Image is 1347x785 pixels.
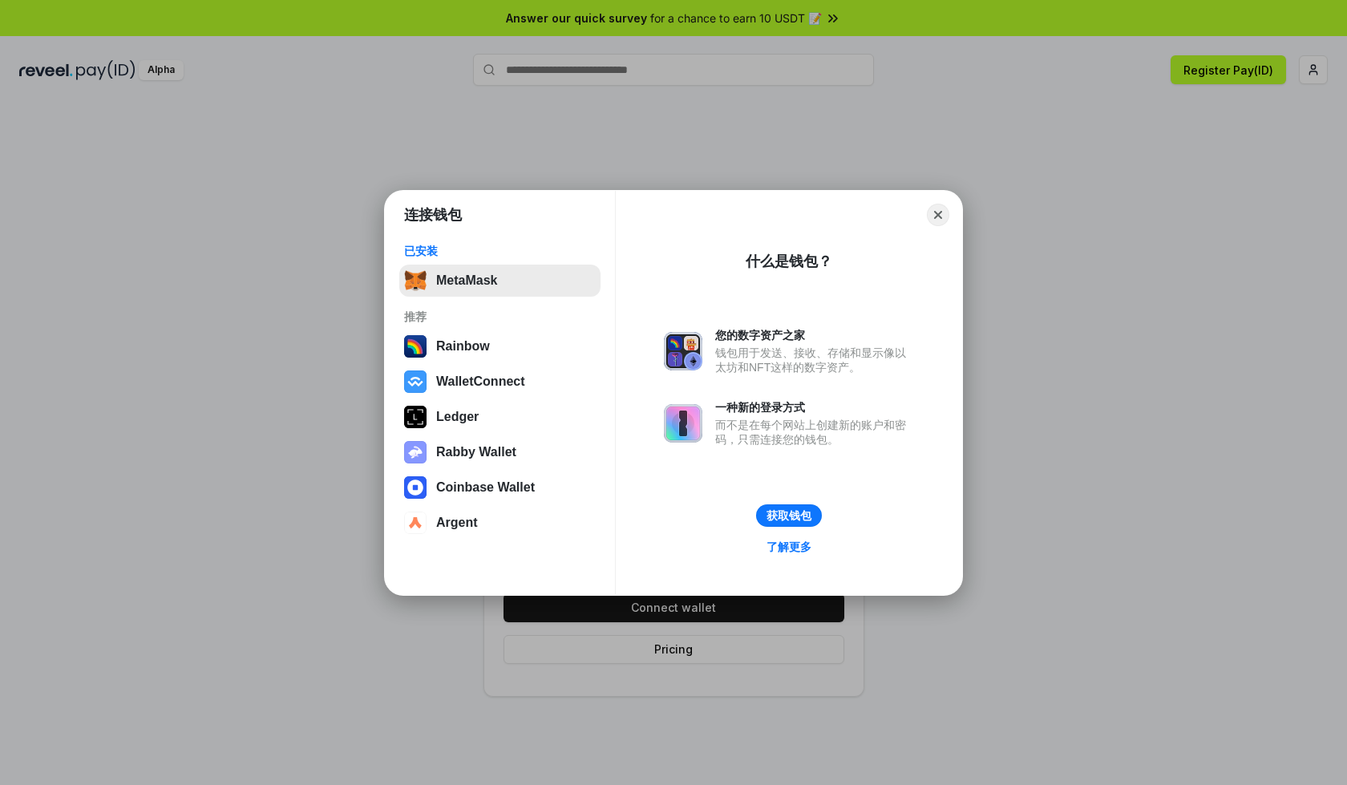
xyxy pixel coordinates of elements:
[404,406,427,428] img: svg+xml,%3Csvg%20xmlns%3D%22http%3A%2F%2Fwww.w3.org%2F2000%2Fsvg%22%20width%3D%2228%22%20height%3...
[756,504,822,527] button: 获取钱包
[927,204,949,226] button: Close
[436,410,479,424] div: Ledger
[757,536,821,557] a: 了解更多
[399,330,601,362] button: Rainbow
[399,471,601,504] button: Coinbase Wallet
[436,445,516,459] div: Rabby Wallet
[404,310,596,324] div: 推荐
[436,273,497,288] div: MetaMask
[767,540,811,554] div: 了解更多
[404,244,596,258] div: 已安装
[664,332,702,370] img: svg+xml,%3Csvg%20xmlns%3D%22http%3A%2F%2Fwww.w3.org%2F2000%2Fsvg%22%20fill%3D%22none%22%20viewBox...
[404,335,427,358] img: svg+xml,%3Csvg%20width%3D%22120%22%20height%3D%22120%22%20viewBox%3D%220%200%20120%20120%22%20fil...
[715,346,914,374] div: 钱包用于发送、接收、存储和显示像以太坊和NFT这样的数字资产。
[404,269,427,292] img: svg+xml,%3Csvg%20fill%3D%22none%22%20height%3D%2233%22%20viewBox%3D%220%200%2035%2033%22%20width%...
[404,370,427,393] img: svg+xml,%3Csvg%20width%3D%2228%22%20height%3D%2228%22%20viewBox%3D%220%200%2028%2028%22%20fill%3D...
[399,507,601,539] button: Argent
[404,205,462,225] h1: 连接钱包
[404,512,427,534] img: svg+xml,%3Csvg%20width%3D%2228%22%20height%3D%2228%22%20viewBox%3D%220%200%2028%2028%22%20fill%3D...
[404,476,427,499] img: svg+xml,%3Csvg%20width%3D%2228%22%20height%3D%2228%22%20viewBox%3D%220%200%2028%2028%22%20fill%3D...
[436,516,478,530] div: Argent
[715,400,914,415] div: 一种新的登录方式
[399,401,601,433] button: Ledger
[436,480,535,495] div: Coinbase Wallet
[767,508,811,523] div: 获取钱包
[404,441,427,463] img: svg+xml,%3Csvg%20xmlns%3D%22http%3A%2F%2Fwww.w3.org%2F2000%2Fsvg%22%20fill%3D%22none%22%20viewBox...
[399,436,601,468] button: Rabby Wallet
[664,404,702,443] img: svg+xml,%3Csvg%20xmlns%3D%22http%3A%2F%2Fwww.w3.org%2F2000%2Fsvg%22%20fill%3D%22none%22%20viewBox...
[436,374,525,389] div: WalletConnect
[746,252,832,271] div: 什么是钱包？
[399,366,601,398] button: WalletConnect
[436,339,490,354] div: Rainbow
[399,265,601,297] button: MetaMask
[715,418,914,447] div: 而不是在每个网站上创建新的账户和密码，只需连接您的钱包。
[715,328,914,342] div: 您的数字资产之家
